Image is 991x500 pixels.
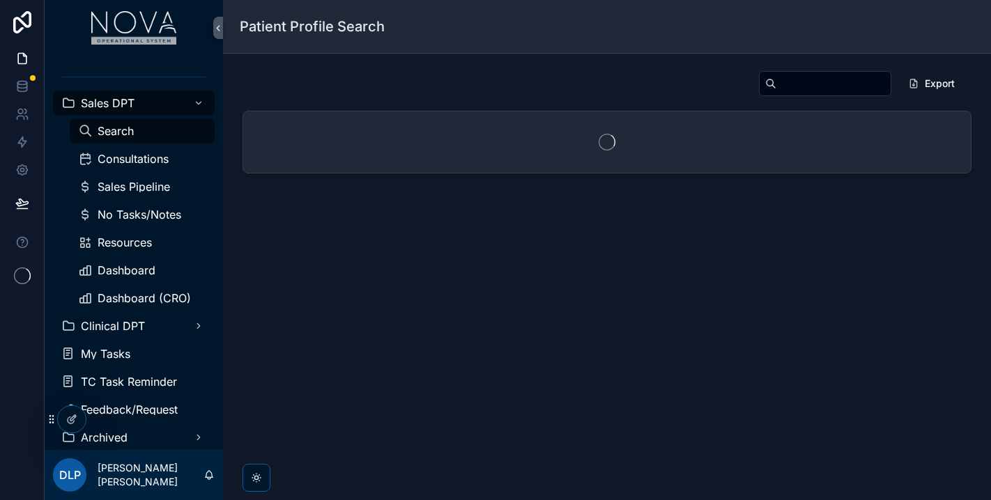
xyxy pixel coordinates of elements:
div: scrollable content [45,56,223,450]
button: Export [897,71,966,96]
span: Sales Pipeline [98,181,170,192]
span: Resources [98,237,152,248]
a: Clinical DPT [53,313,215,338]
span: Consultations [98,153,169,164]
a: My Tasks [53,341,215,366]
a: Consultations [70,146,215,171]
img: App logo [91,11,177,45]
span: Archived [81,432,128,443]
h1: Patient Profile Search [240,17,385,36]
p: [PERSON_NAME] [PERSON_NAME] [98,461,203,489]
a: Dashboard (CRO) [70,286,215,311]
a: Sales DPT [53,91,215,116]
span: Sales DPT [81,97,135,109]
a: Sales Pipeline [70,174,215,199]
a: Feedback/Request [53,397,215,422]
span: Clinical DPT [81,320,145,331]
span: DLP [59,467,81,483]
span: Dashboard (CRO) [98,292,191,304]
span: No Tasks/Notes [98,209,181,220]
span: TC Task Reminder [81,376,177,387]
a: Search [70,118,215,143]
span: My Tasks [81,348,130,359]
a: Archived [53,425,215,450]
span: Feedback/Request [81,404,178,415]
span: Search [98,125,134,136]
span: Dashboard [98,265,155,276]
a: No Tasks/Notes [70,202,215,227]
a: TC Task Reminder [53,369,215,394]
a: Dashboard [70,258,215,283]
a: Resources [70,230,215,255]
